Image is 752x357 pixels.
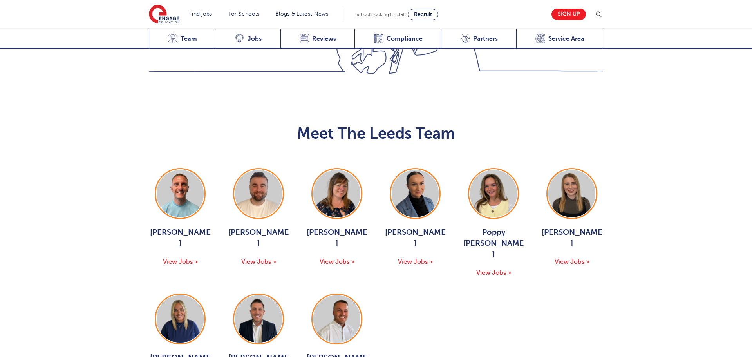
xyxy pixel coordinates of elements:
[248,35,262,43] span: Jobs
[312,35,336,43] span: Reviews
[227,227,290,249] span: [PERSON_NAME]
[227,168,290,267] a: [PERSON_NAME] View Jobs >
[280,29,355,49] a: Reviews
[555,258,589,265] span: View Jobs >
[441,29,516,49] a: Partners
[470,170,517,217] img: Poppy Burnside
[356,12,406,17] span: Schools looking for staff
[189,11,212,17] a: Find jobs
[216,29,280,49] a: Jobs
[305,168,368,267] a: [PERSON_NAME] View Jobs >
[387,35,423,43] span: Compliance
[149,168,211,267] a: [PERSON_NAME] View Jobs >
[305,227,368,249] span: [PERSON_NAME]
[392,170,439,217] img: Holly Johnson
[320,258,354,265] span: View Jobs >
[163,258,198,265] span: View Jobs >
[540,168,603,267] a: [PERSON_NAME] View Jobs >
[149,227,211,249] span: [PERSON_NAME]
[157,170,204,217] img: George Dignam
[462,227,525,260] span: Poppy [PERSON_NAME]
[473,35,498,43] span: Partners
[149,29,216,49] a: Team
[384,227,446,249] span: [PERSON_NAME]
[241,258,276,265] span: View Jobs >
[551,9,586,20] a: Sign up
[235,170,282,217] img: Chris Rushton
[313,295,360,343] img: Liam Ffrench
[548,170,595,217] img: Layla McCosker
[414,11,432,17] span: Recruit
[476,269,511,276] span: View Jobs >
[228,11,259,17] a: For Schools
[149,124,603,143] h2: Meet The Leeds Team
[149,5,179,24] img: Engage Education
[384,168,446,267] a: [PERSON_NAME] View Jobs >
[157,295,204,343] img: Hannah Day
[540,227,603,249] span: [PERSON_NAME]
[462,168,525,278] a: Poppy [PERSON_NAME] View Jobs >
[313,170,360,217] img: Joanne Wright
[275,11,329,17] a: Blogs & Latest News
[516,29,603,49] a: Service Area
[181,35,197,43] span: Team
[398,258,433,265] span: View Jobs >
[235,295,282,343] img: Declan Goodman
[548,35,584,43] span: Service Area
[408,9,438,20] a: Recruit
[354,29,441,49] a: Compliance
